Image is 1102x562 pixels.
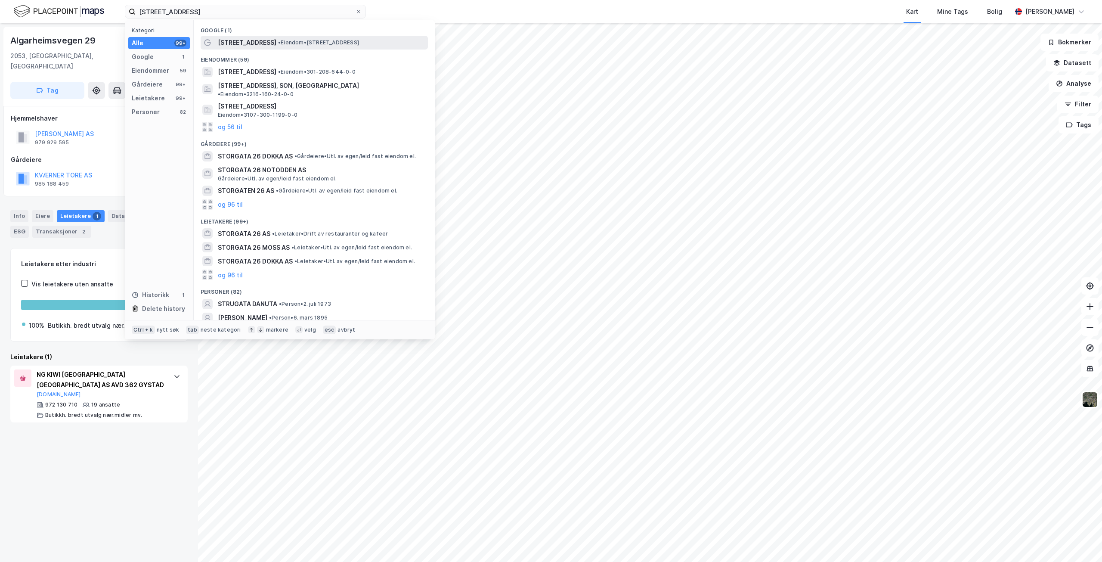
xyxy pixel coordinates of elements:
[194,282,435,297] div: Personer (82)
[269,314,328,321] span: Person • 6. mars 1895
[1059,116,1099,134] button: Tags
[218,151,293,161] span: STORGATA 26 DOKKA AS
[218,299,277,309] span: STRUGATA DANUTA
[174,81,186,88] div: 99+
[132,79,163,90] div: Gårdeiere
[276,187,279,194] span: •
[180,292,186,298] div: 1
[194,134,435,149] div: Gårdeiere (99+)
[337,326,355,333] div: avbryt
[35,139,69,146] div: 979 929 595
[132,107,160,117] div: Personer
[132,27,190,34] div: Kategori
[48,320,156,331] div: Butikkh. bredt utvalg nær.midler mv.
[1059,521,1102,562] iframe: Chat Widget
[57,210,105,222] div: Leietakere
[218,81,359,91] span: [STREET_ADDRESS], SON, [GEOGRAPHIC_DATA]
[323,326,336,334] div: esc
[218,165,424,175] span: STORGATA 26 NOTODDEN AS
[1049,75,1099,92] button: Analyse
[31,279,113,289] div: Vis leietakere uten ansatte
[32,210,53,222] div: Eiere
[186,326,199,334] div: tab
[218,122,242,132] button: og 56 til
[1059,521,1102,562] div: Kontrollprogram for chat
[132,38,143,48] div: Alle
[14,4,104,19] img: logo.f888ab2527a4732fd821a326f86c7f29.svg
[180,53,186,60] div: 1
[93,212,101,220] div: 1
[218,256,293,267] span: STORGATA 26 DOKKA AS
[294,153,416,160] span: Gårdeiere • Utl. av egen/leid fast eiendom el.
[91,401,120,408] div: 19 ansatte
[906,6,918,17] div: Kart
[294,258,415,265] span: Leietaker • Utl. av egen/leid fast eiendom el.
[291,244,412,251] span: Leietaker • Utl. av egen/leid fast eiendom el.
[132,290,169,300] div: Historikk
[266,326,288,333] div: markere
[136,5,355,18] input: Søk på adresse, matrikkel, gårdeiere, leietakere eller personer
[10,34,97,47] div: Algarheimsvegen 29
[180,67,186,74] div: 59
[45,412,142,419] div: Butikkh. bredt utvalg nær.midler mv.
[276,187,397,194] span: Gårdeiere • Utl. av egen/leid fast eiendom el.
[79,227,88,236] div: 2
[35,180,69,187] div: 985 188 459
[11,113,187,124] div: Hjemmelshaver
[294,153,297,159] span: •
[11,155,187,165] div: Gårdeiere
[174,40,186,47] div: 99+
[218,229,270,239] span: STORGATA 26 AS
[304,326,316,333] div: velg
[157,326,180,333] div: nytt søk
[37,369,165,390] div: NG KIWI [GEOGRAPHIC_DATA] [GEOGRAPHIC_DATA] AS AVD 362 GYSTAD
[108,210,140,222] div: Datasett
[279,301,282,307] span: •
[37,391,81,398] button: [DOMAIN_NAME]
[278,68,356,75] span: Eiendom • 301-208-644-0-0
[218,67,276,77] span: [STREET_ADDRESS]
[294,258,297,264] span: •
[194,211,435,227] div: Leietakere (99+)
[272,230,388,237] span: Leietaker • Drift av restauranter og kafeer
[1040,34,1099,51] button: Bokmerker
[1082,391,1098,408] img: 9k=
[218,270,243,280] button: og 96 til
[291,244,294,251] span: •
[45,401,77,408] div: 972 130 710
[218,91,294,98] span: Eiendom • 3216-160-24-0-0
[218,242,290,253] span: STORGATA 26 MOSS AS
[132,93,165,103] div: Leietakere
[29,320,44,331] div: 100%
[132,65,169,76] div: Eiendommer
[278,68,281,75] span: •
[132,326,155,334] div: Ctrl + k
[10,226,29,238] div: ESG
[272,230,275,237] span: •
[218,101,424,112] span: [STREET_ADDRESS]
[10,51,136,71] div: 2053, [GEOGRAPHIC_DATA], [GEOGRAPHIC_DATA]
[1057,96,1099,113] button: Filter
[218,91,220,97] span: •
[937,6,968,17] div: Mine Tags
[278,39,359,46] span: Eiendom • [STREET_ADDRESS]
[218,175,337,182] span: Gårdeiere • Utl. av egen/leid fast eiendom el.
[194,20,435,36] div: Google (1)
[174,95,186,102] div: 99+
[142,304,185,314] div: Delete history
[180,109,186,115] div: 82
[10,352,188,362] div: Leietakere (1)
[218,313,267,323] span: [PERSON_NAME]
[218,112,297,118] span: Eiendom • 3107-300-1199-0-0
[269,314,272,321] span: •
[1046,54,1099,71] button: Datasett
[10,210,28,222] div: Info
[132,52,154,62] div: Google
[1025,6,1074,17] div: [PERSON_NAME]
[10,82,84,99] button: Tag
[279,301,331,307] span: Person • 2. juli 1973
[987,6,1002,17] div: Bolig
[278,39,281,46] span: •
[21,259,177,269] div: Leietakere etter industri
[194,50,435,65] div: Eiendommer (59)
